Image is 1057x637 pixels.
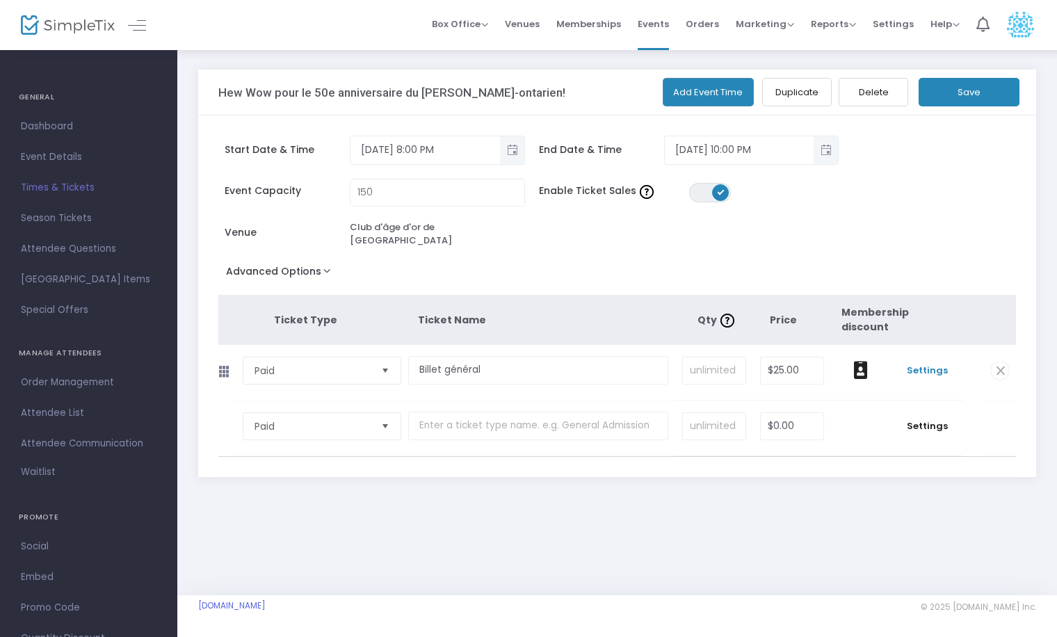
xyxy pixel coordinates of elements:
[350,138,500,161] input: Select date & time
[640,185,654,199] img: question-mark
[218,261,344,287] button: Advanced Options
[21,435,156,453] span: Attendee Communication
[500,136,524,164] button: Toggle popup
[21,373,156,392] span: Order Management
[19,503,159,531] h4: PROMOTE
[274,313,337,327] span: Ticket Type
[898,364,956,378] span: Settings
[683,413,745,440] input: unlimited
[21,301,156,319] span: Special Offers
[408,356,669,385] input: Enter a ticket type name. e.g. General Admission
[717,188,724,195] span: ON
[762,78,832,106] button: Duplicate
[21,538,156,556] span: Social
[408,412,669,440] input: Enter a ticket type name. e.g. General Admission
[697,313,738,327] span: Qty
[225,225,350,240] span: Venue
[736,17,794,31] span: Marketing
[350,220,525,248] div: Club d'âge d'or de [GEOGRAPHIC_DATA]
[418,313,486,327] span: Ticket Name
[921,602,1036,613] span: © 2025 [DOMAIN_NAME] Inc.
[814,136,838,164] button: Toggle popup
[720,314,734,328] img: question-mark
[21,179,156,197] span: Times & Tickets
[539,143,664,157] span: End Date & Time
[21,568,156,586] span: Embed
[638,6,669,42] span: Events
[686,6,719,42] span: Orders
[19,339,159,367] h4: MANAGE ATTENDEES
[218,86,565,99] h3: Hew Wow pour le 50e anniversaire du [PERSON_NAME]-ontarien!
[919,78,1019,106] button: Save
[770,313,797,327] span: Price
[21,599,156,617] span: Promo Code
[683,357,745,384] input: unlimited
[21,118,156,136] span: Dashboard
[663,78,755,106] button: Add Event Time
[225,143,350,157] span: Start Date & Time
[19,83,159,111] h4: GENERAL
[21,404,156,422] span: Attendee List
[198,600,266,611] a: [DOMAIN_NAME]
[841,305,909,334] span: Membership discount
[21,240,156,258] span: Attendee Questions
[539,184,689,198] span: Enable Ticket Sales
[898,419,956,433] span: Settings
[21,148,156,166] span: Event Details
[21,465,56,479] span: Waitlist
[376,413,395,440] button: Select
[811,17,856,31] span: Reports
[376,357,395,384] button: Select
[255,364,370,378] span: Paid
[761,357,824,384] input: Price
[839,78,908,106] button: Delete
[761,413,824,440] input: Price
[505,6,540,42] span: Venues
[21,209,156,227] span: Season Tickets
[930,17,960,31] span: Help
[255,419,370,433] span: Paid
[21,271,156,289] span: [GEOGRAPHIC_DATA] Items
[665,138,814,161] input: Select date & time
[432,17,488,31] span: Box Office
[556,6,621,42] span: Memberships
[225,184,350,198] span: Event Capacity
[873,6,914,42] span: Settings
